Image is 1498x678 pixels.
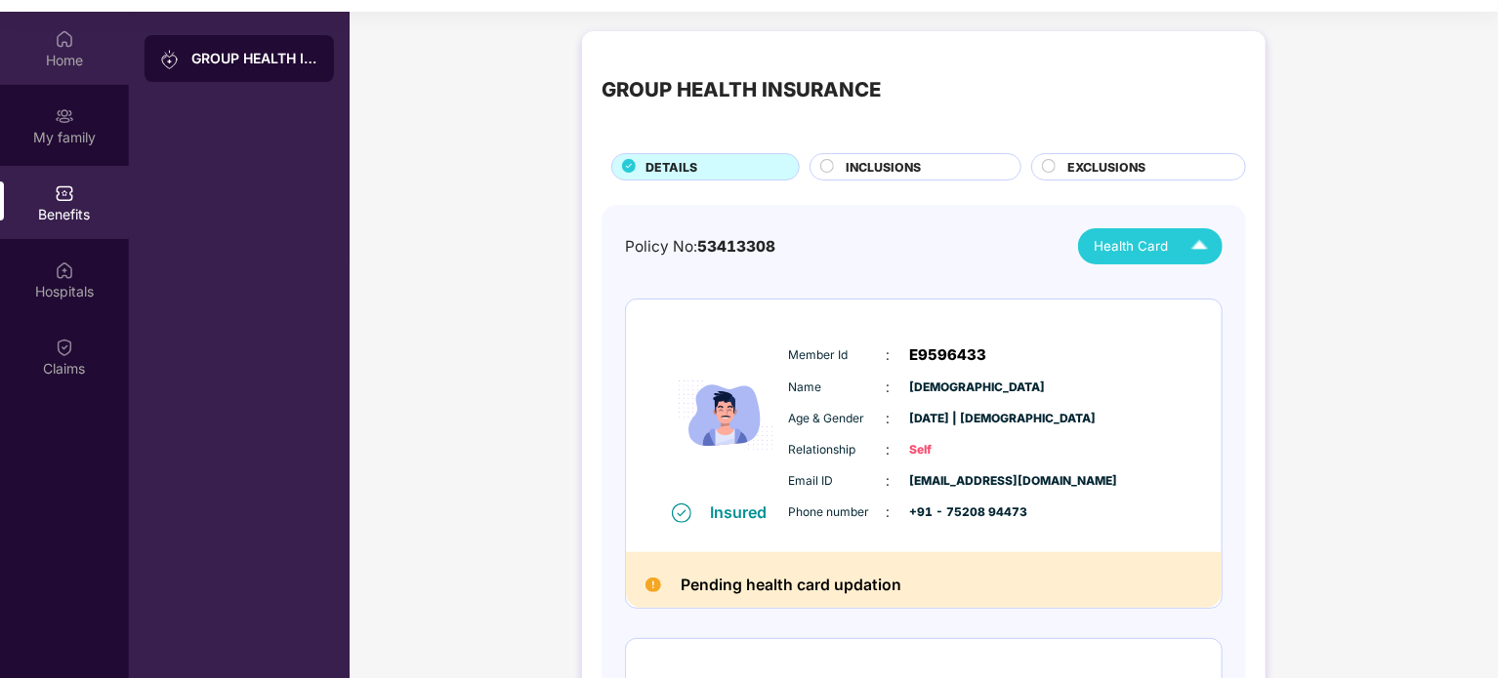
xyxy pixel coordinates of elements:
h2: Pending health card updation [681,572,901,598]
button: Health Card [1078,228,1223,264]
img: Pending [645,578,661,593]
span: +91 - 75208 94473 [910,503,1008,522]
img: icon [667,329,784,501]
span: Email ID [789,472,887,491]
img: svg+xml;base64,PHN2ZyB3aWR0aD0iMjAiIGhlaWdodD0iMjAiIHZpZXdCb3g9IjAgMCAyMCAyMCIgZmlsbD0ibm9uZSIgeG... [160,50,180,69]
span: DETAILS [645,158,697,177]
span: Age & Gender [789,410,887,428]
img: svg+xml;base64,PHN2ZyB4bWxucz0iaHR0cDovL3d3dy53My5vcmcvMjAwMC9zdmciIHdpZHRoPSIxNiIgaGVpZ2h0PSIxNi... [672,503,691,523]
span: E9596433 [910,343,987,367]
span: [DEMOGRAPHIC_DATA] [910,379,1008,397]
span: : [887,377,891,398]
span: [EMAIL_ADDRESS][DOMAIN_NAME] [910,472,1008,491]
span: : [887,470,891,492]
span: Health Card [1094,236,1168,257]
span: Member Id [789,346,887,365]
div: GROUP HEALTH INSURANCE [191,49,318,68]
div: Policy No: [625,235,775,259]
span: INCLUSIONS [846,158,921,177]
span: [DATE] | [DEMOGRAPHIC_DATA] [910,410,1008,428]
img: svg+xml;base64,PHN2ZyB3aWR0aD0iMjAiIGhlaWdodD0iMjAiIHZpZXdCb3g9IjAgMCAyMCAyMCIgZmlsbD0ibm9uZSIgeG... [55,106,74,126]
div: GROUP HEALTH INSURANCE [602,74,881,105]
span: 53413308 [697,237,775,256]
img: svg+xml;base64,PHN2ZyBpZD0iQmVuZWZpdHMiIHhtbG5zPSJodHRwOi8vd3d3LnczLm9yZy8yMDAwL3N2ZyIgd2lkdGg9Ij... [55,183,74,203]
img: svg+xml;base64,PHN2ZyBpZD0iSG9zcGl0YWxzIiB4bWxucz0iaHR0cDovL3d3dy53My5vcmcvMjAwMC9zdmciIHdpZHRoPS... [55,260,74,280]
span: Relationship [789,441,887,459]
img: svg+xml;base64,PHN2ZyBpZD0iQ2xhaW0iIHhtbG5zPSJodHRwOi8vd3d3LnczLm9yZy8yMDAwL3N2ZyIgd2lkdGg9IjIwIi... [55,338,74,357]
img: Icuh8uwCUCF+XjCZyLQsAKiDCM9HiE6CMYmKQaPGkZKaA32CAAACiQcFBJY0IsAAAAASUVORK5CYII= [1183,229,1217,263]
span: Self [910,441,1008,459]
div: Insured [711,502,779,522]
span: Name [789,379,887,397]
span: Phone number [789,503,887,522]
img: svg+xml;base64,PHN2ZyBpZD0iSG9tZSIgeG1sbnM9Imh0dHA6Ly93d3cudzMub3JnLzIwMDAvc3ZnIiB3aWR0aD0iMjAiIG... [55,29,74,49]
span: : [887,439,891,460]
span: : [887,408,891,429]
span: : [887,501,891,523]
span: EXCLUSIONS [1067,158,1145,177]
span: : [887,344,891,366]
